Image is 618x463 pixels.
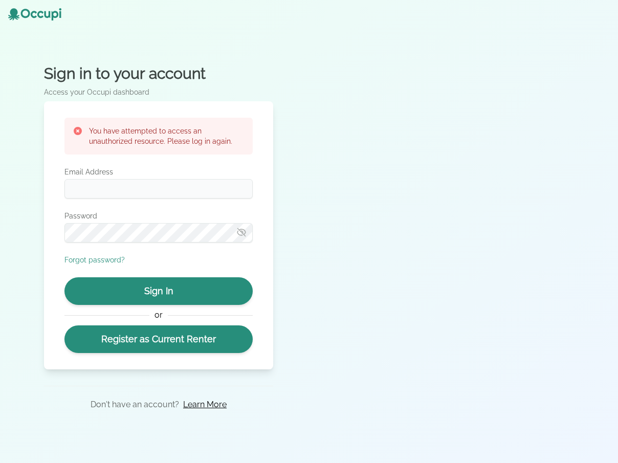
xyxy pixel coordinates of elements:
button: Sign In [64,277,253,305]
a: Register as Current Renter [64,325,253,353]
button: Forgot password? [64,255,125,265]
span: or [149,309,167,321]
h3: You have attempted to access an unauthorized resource. Please log in again. [89,126,245,146]
h2: Sign in to your account [44,64,273,83]
label: Email Address [64,167,253,177]
p: Access your Occupi dashboard [44,87,273,97]
a: Learn More [183,399,227,411]
label: Password [64,211,253,221]
p: Don't have an account? [91,399,179,411]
